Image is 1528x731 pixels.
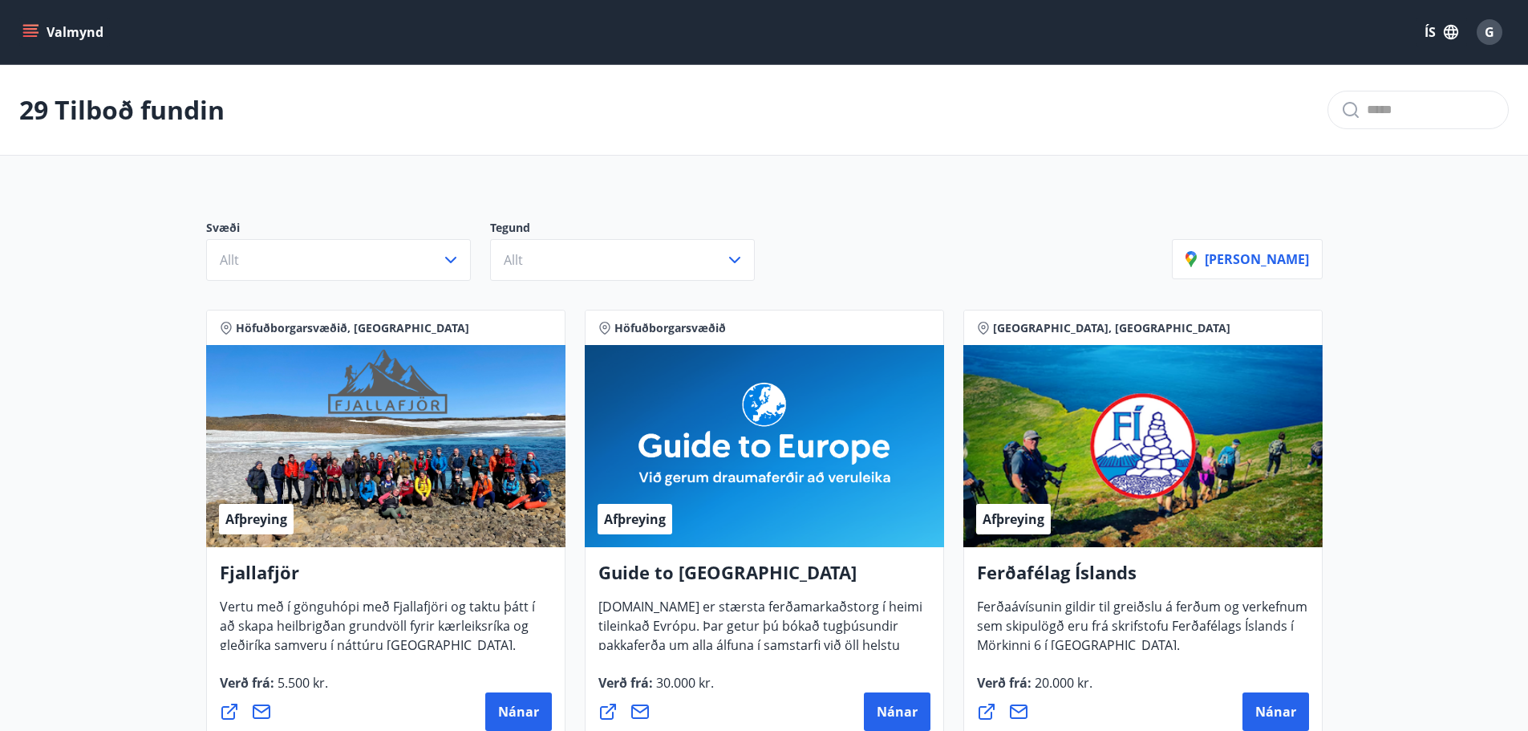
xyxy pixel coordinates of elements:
h4: Ferðafélag Íslands [977,560,1309,597]
span: Vertu með í gönguhópi með Fjallafjöri og taktu þátt í að skapa heilbrigðan grundvöll fyrir kærlei... [220,598,535,667]
button: menu [19,18,110,47]
button: Allt [490,239,755,281]
button: Nánar [485,692,552,731]
span: Nánar [1255,703,1296,721]
span: Afþreying [604,510,666,528]
button: ÍS [1416,18,1467,47]
span: Verð frá : [598,674,714,705]
span: 5.500 kr. [274,674,328,692]
h4: Guide to [GEOGRAPHIC_DATA] [598,560,930,597]
h4: Fjallafjör [220,560,552,597]
span: [GEOGRAPHIC_DATA], [GEOGRAPHIC_DATA] [993,320,1230,336]
span: Afþreying [225,510,287,528]
span: Verð frá : [977,674,1092,705]
button: [PERSON_NAME] [1172,239,1323,279]
span: Verð frá : [220,674,328,705]
button: G [1470,13,1509,51]
span: Afþreying [983,510,1044,528]
span: Nánar [877,703,918,721]
p: 29 Tilboð fundin [19,92,225,128]
span: 30.000 kr. [653,674,714,692]
span: Höfuðborgarsvæðið, [GEOGRAPHIC_DATA] [236,320,469,336]
span: Ferðaávísunin gildir til greiðslu á ferðum og verkefnum sem skipulögð eru frá skrifstofu Ferðafél... [977,598,1307,667]
span: [DOMAIN_NAME] er stærsta ferðamarkaðstorg í heimi tileinkað Evrópu. Þar getur þú bókað tugþúsundi... [598,598,922,705]
span: Allt [504,251,523,269]
span: Nánar [498,703,539,721]
p: [PERSON_NAME] [1186,250,1309,268]
span: Allt [220,251,239,269]
span: 20.000 kr. [1032,674,1092,692]
span: G [1485,23,1494,41]
button: Nánar [864,692,930,731]
p: Svæði [206,220,490,239]
button: Nánar [1242,692,1309,731]
button: Allt [206,239,471,281]
p: Tegund [490,220,774,239]
span: Höfuðborgarsvæðið [614,320,726,336]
